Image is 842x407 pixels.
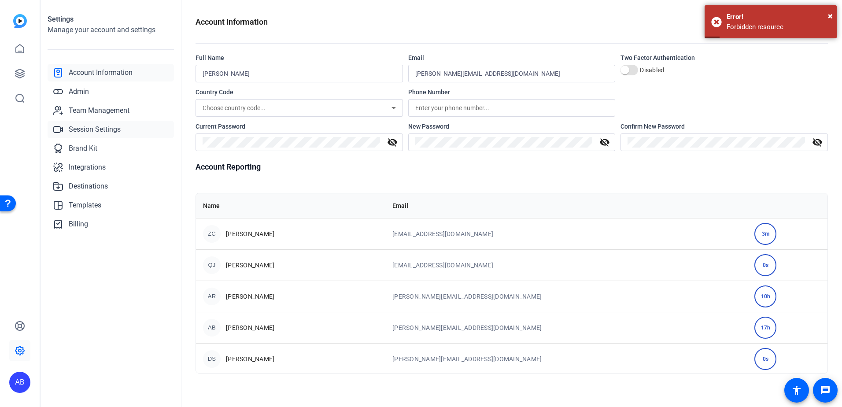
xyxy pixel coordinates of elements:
td: [EMAIL_ADDRESS][DOMAIN_NAME] [385,218,747,249]
div: QJ [203,256,221,274]
h1: Account Information [196,16,268,28]
h1: Account Reporting [196,161,828,173]
span: Choose country code... [203,104,266,111]
span: Account Information [69,67,133,78]
div: AR [203,288,221,305]
div: ZC [203,225,221,243]
mat-icon: visibility_off [382,137,403,148]
div: Email [408,53,616,62]
div: Confirm New Password [620,122,828,131]
div: Full Name [196,53,403,62]
a: Destinations [48,178,174,195]
th: Name [196,193,385,218]
input: Enter your name... [203,68,396,79]
div: AB [9,372,30,393]
a: Team Management [48,102,174,119]
span: Admin [69,86,89,97]
span: Integrations [69,162,106,173]
td: [PERSON_NAME][EMAIL_ADDRESS][DOMAIN_NAME] [385,312,747,343]
span: [PERSON_NAME] [226,355,274,363]
mat-icon: message [820,385,831,396]
span: Templates [69,200,101,211]
div: 0s [754,348,776,370]
h1: Settings [48,14,174,25]
a: Integrations [48,159,174,176]
input: Enter your phone number... [415,103,609,113]
div: New Password [408,122,616,131]
input: Enter your email... [415,68,609,79]
a: Templates [48,196,174,214]
div: AB [203,319,221,337]
div: Two Factor Authentication [620,53,828,62]
a: Account Information [48,64,174,81]
div: Error! [727,12,830,22]
span: Session Settings [69,124,121,135]
img: blue-gradient.svg [13,14,27,28]
a: Brand Kit [48,140,174,157]
span: Team Management [69,105,129,116]
span: Destinations [69,181,108,192]
a: Session Settings [48,121,174,138]
th: Email [385,193,747,218]
span: Billing [69,219,88,229]
mat-icon: visibility_off [594,137,615,148]
div: 10h [754,285,776,307]
div: 0s [754,254,776,276]
label: Disabled [638,66,664,74]
a: Admin [48,83,174,100]
span: Brand Kit [69,143,97,154]
div: 3m [754,223,776,245]
button: Close [828,9,833,22]
span: [PERSON_NAME] [226,292,274,301]
td: [PERSON_NAME][EMAIL_ADDRESS][DOMAIN_NAME] [385,281,747,312]
mat-icon: visibility_off [807,137,828,148]
span: [PERSON_NAME] [226,261,274,270]
a: Billing [48,215,174,233]
td: [PERSON_NAME][EMAIL_ADDRESS][DOMAIN_NAME] [385,343,747,374]
div: Current Password [196,122,403,131]
span: × [828,11,833,21]
div: Country Code [196,88,403,96]
div: DS [203,350,221,368]
div: Phone Number [408,88,616,96]
td: [EMAIL_ADDRESS][DOMAIN_NAME] [385,249,747,281]
div: Forbidden resource [727,22,830,32]
h2: Manage your account and settings [48,25,174,35]
span: [PERSON_NAME] [226,229,274,238]
div: 17h [754,317,776,339]
span: [PERSON_NAME] [226,323,274,332]
mat-icon: accessibility [791,385,802,396]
